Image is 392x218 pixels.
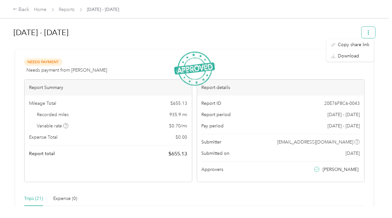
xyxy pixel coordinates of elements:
div: Trips (21) [24,195,43,202]
span: Report ID [202,100,222,107]
span: [DATE] - [DATE] [327,111,360,118]
span: Pay period [202,123,224,129]
span: [DATE] - [DATE] [327,123,360,129]
span: Report total [29,150,55,157]
span: Needs payment from [PERSON_NAME] [26,67,107,74]
span: [EMAIL_ADDRESS][DOMAIN_NAME] [277,139,354,145]
div: Expense (0) [53,195,77,202]
span: Download [338,53,359,59]
div: Back [13,6,30,14]
span: 20E76F8C6-0043 [324,100,360,107]
span: $ 655.13 [169,150,187,158]
span: [DATE] - [DATE] [87,6,119,13]
div: Report details [197,80,365,95]
span: Approvers [202,166,224,173]
span: Recorded miles [37,111,69,118]
span: Submitted on [202,150,230,157]
span: Report period [202,111,231,118]
span: Variable rate [37,123,69,129]
a: Reports [59,7,75,12]
span: $ 0.00 [176,134,187,141]
span: Submitter [202,139,222,145]
span: Mileage Total [29,100,56,107]
h1: Sep 22 - 28, 2025 [14,25,357,40]
span: 935.9 mi [170,111,187,118]
span: [PERSON_NAME] [323,166,359,173]
div: Report Summary [25,80,192,95]
span: Copy share link [338,41,369,48]
span: [DATE] [346,150,360,157]
span: Expense Total [29,134,57,141]
a: Home [34,7,47,12]
span: $ 655.13 [171,100,187,107]
img: ApprovedStamp [174,52,215,86]
span: Needs Payment [24,58,62,66]
iframe: Everlance-gr Chat Button Frame [356,182,392,218]
span: $ 0.70 / mi [169,123,187,129]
